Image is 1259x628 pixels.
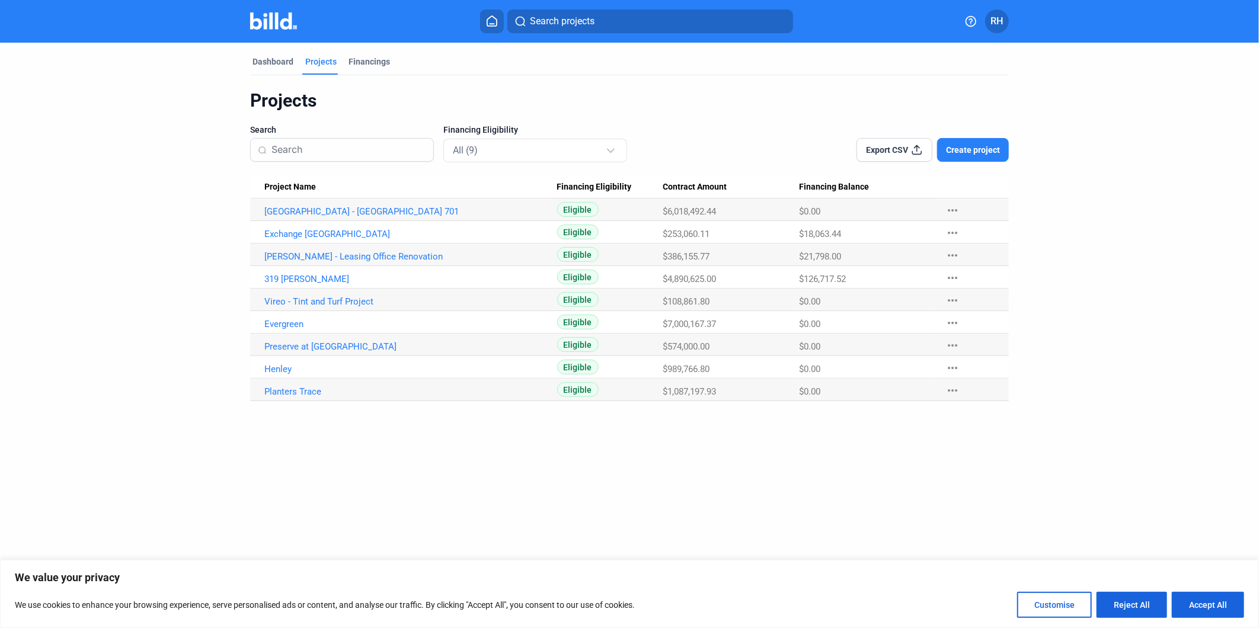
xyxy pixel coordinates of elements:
[271,137,426,162] input: Search
[799,274,846,284] span: $126,717.52
[663,206,717,217] span: $6,018,492.44
[663,274,717,284] span: $4,890,625.00
[349,56,390,68] div: Financings
[557,382,599,397] span: Eligible
[663,229,710,239] span: $253,060.11
[945,361,960,375] mat-icon: more_horiz
[663,182,800,193] div: Contract Amount
[557,337,599,352] span: Eligible
[557,292,599,307] span: Eligible
[946,144,1000,156] span: Create project
[799,206,820,217] span: $0.00
[799,364,820,374] span: $0.00
[799,386,820,397] span: $0.00
[557,360,599,374] span: Eligible
[507,9,793,33] button: Search projects
[799,182,934,193] div: Financing Balance
[557,182,632,193] span: Financing Eligibility
[264,206,557,217] a: [GEOGRAPHIC_DATA] - [GEOGRAPHIC_DATA] 701
[663,319,717,329] span: $7,000,167.37
[250,124,276,136] span: Search
[250,89,1009,112] div: Projects
[264,386,557,397] a: Planters Trace
[945,203,960,217] mat-icon: more_horiz
[1017,592,1092,618] button: Customise
[663,296,710,307] span: $108,861.80
[867,144,909,156] span: Export CSV
[991,14,1004,28] span: RH
[557,315,599,329] span: Eligible
[799,229,841,239] span: $18,063.44
[557,247,599,262] span: Eligible
[663,364,710,374] span: $989,766.80
[264,341,557,352] a: Preserve at [GEOGRAPHIC_DATA]
[557,182,663,193] div: Financing Eligibility
[264,319,557,329] a: Evergreen
[799,341,820,352] span: $0.00
[557,225,599,239] span: Eligible
[264,274,557,284] a: 319 [PERSON_NAME]
[15,598,635,612] p: We use cookies to enhance your browsing experience, serve personalised ads or content, and analys...
[945,226,960,240] mat-icon: more_horiz
[857,138,932,162] button: Export CSV
[799,251,841,262] span: $21,798.00
[799,182,869,193] span: Financing Balance
[663,251,710,262] span: $386,155.77
[1097,592,1167,618] button: Reject All
[264,251,557,262] a: [PERSON_NAME] - Leasing Office Renovation
[557,202,599,217] span: Eligible
[799,296,820,307] span: $0.00
[945,316,960,330] mat-icon: more_horiz
[937,138,1009,162] button: Create project
[945,271,960,285] mat-icon: more_horiz
[945,383,960,398] mat-icon: more_horiz
[264,182,557,193] div: Project Name
[945,293,960,307] mat-icon: more_horiz
[443,124,518,136] span: Financing Eligibility
[264,296,557,307] a: Vireo - Tint and Turf Project
[663,386,717,397] span: $1,087,197.93
[305,56,337,68] div: Projects
[264,364,557,374] a: Henley
[250,12,297,30] img: Billd Company Logo
[985,9,1009,33] button: RH
[15,571,1244,585] p: We value your privacy
[945,338,960,353] mat-icon: more_horiz
[264,229,557,239] a: Exchange [GEOGRAPHIC_DATA]
[453,145,478,156] mat-select-trigger: All (9)
[530,14,595,28] span: Search projects
[1172,592,1244,618] button: Accept All
[264,182,316,193] span: Project Name
[663,341,710,352] span: $574,000.00
[253,56,293,68] div: Dashboard
[557,270,599,284] span: Eligible
[799,319,820,329] span: $0.00
[663,182,727,193] span: Contract Amount
[945,248,960,262] mat-icon: more_horiz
